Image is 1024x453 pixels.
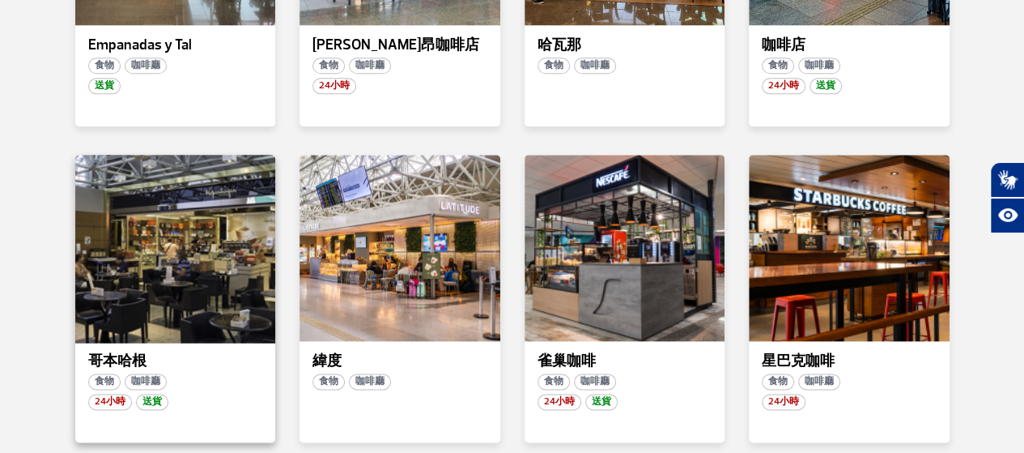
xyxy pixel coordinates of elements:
font: 24小時 [95,395,125,408]
font: Empanadas y Tal [88,36,192,54]
font: 咖啡廳 [131,59,160,71]
font: 食物 [319,375,338,387]
font: 食物 [768,59,788,71]
font: 食物 [95,375,114,387]
font: 咖啡店 [762,36,805,54]
font: 咖啡廳 [355,59,385,71]
font: 食物 [544,59,563,71]
font: 咖啡廳 [805,375,834,387]
div: Hand Talk 輔助使用插件。 [990,162,1024,233]
font: 食物 [95,59,114,71]
font: 送貨 [816,79,835,92]
font: 送貨 [592,395,611,408]
button: 開放輔助資源。 [990,198,1024,233]
font: 送貨 [95,79,114,92]
font: 星巴克咖啡 [762,352,835,370]
font: 送貨 [142,395,162,408]
font: 咖啡廳 [580,59,610,71]
font: 咖啡廳 [580,375,610,387]
font: 24小時 [319,79,350,92]
font: 食物 [544,375,563,387]
button: 打開手語翻譯器。 [990,162,1024,198]
font: 緯度 [312,352,342,370]
font: 24小時 [768,79,799,92]
font: 哥本哈根 [88,352,147,370]
font: [PERSON_NAME]昂咖啡店 [312,36,479,54]
font: 雀巢咖啡 [537,352,596,370]
font: 食物 [768,375,788,387]
font: 咖啡廳 [131,375,160,387]
font: 24小時 [544,395,575,408]
font: 24小時 [768,395,799,408]
font: 咖啡廳 [355,375,385,387]
font: 食物 [319,59,338,71]
font: 咖啡廳 [805,59,834,71]
font: 哈瓦那 [537,36,581,54]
